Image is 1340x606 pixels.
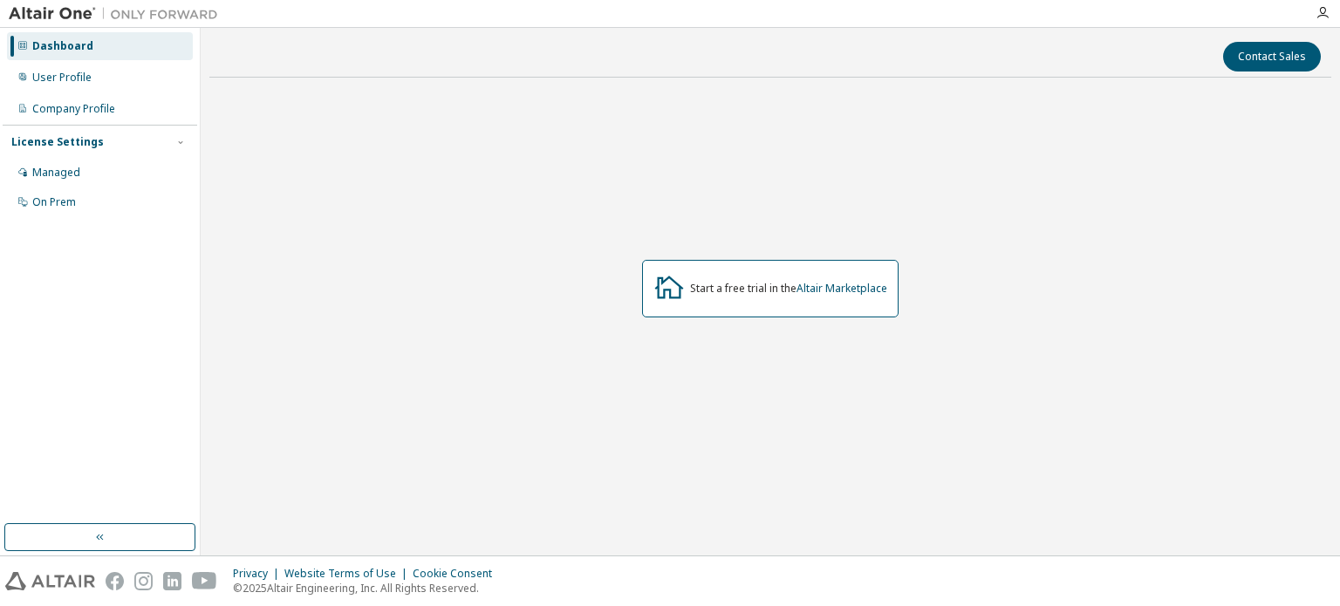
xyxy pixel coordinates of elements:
[1223,42,1321,71] button: Contact Sales
[32,39,93,53] div: Dashboard
[284,567,413,581] div: Website Terms of Use
[32,102,115,116] div: Company Profile
[5,572,95,590] img: altair_logo.svg
[106,572,124,590] img: facebook.svg
[192,572,217,590] img: youtube.svg
[233,581,502,596] p: © 2025 Altair Engineering, Inc. All Rights Reserved.
[32,71,92,85] div: User Profile
[32,166,80,180] div: Managed
[690,282,887,296] div: Start a free trial in the
[233,567,284,581] div: Privacy
[9,5,227,23] img: Altair One
[796,281,887,296] a: Altair Marketplace
[413,567,502,581] div: Cookie Consent
[32,195,76,209] div: On Prem
[11,135,104,149] div: License Settings
[163,572,181,590] img: linkedin.svg
[134,572,153,590] img: instagram.svg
